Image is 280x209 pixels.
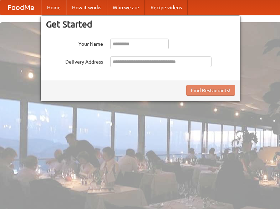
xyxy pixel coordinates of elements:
[66,0,107,15] a: How it works
[186,85,235,96] button: Find Restaurants!
[145,0,188,15] a: Recipe videos
[46,39,103,48] label: Your Name
[41,0,66,15] a: Home
[107,0,145,15] a: Who we are
[46,56,103,65] label: Delivery Address
[46,19,235,30] h3: Get Started
[0,0,41,15] a: FoodMe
